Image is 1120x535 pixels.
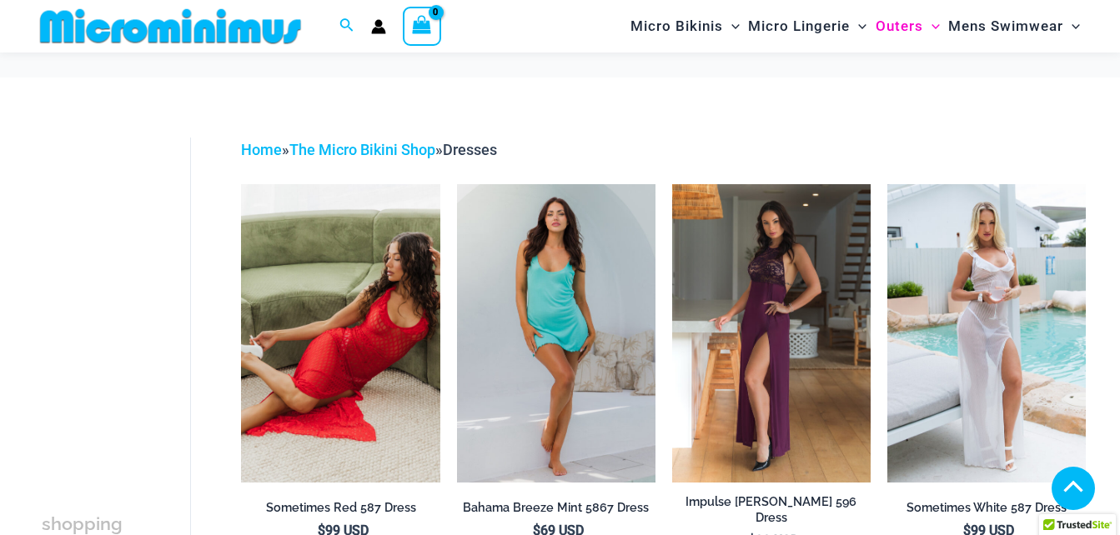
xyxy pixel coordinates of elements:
a: OutersMenu ToggleMenu Toggle [871,5,944,47]
a: Bahama Breeze Mint 5867 Dress [457,500,655,522]
a: Account icon link [371,19,386,34]
a: Home [241,141,282,158]
img: Bahama Breeze Mint 5867 Dress 01 [457,184,655,482]
span: shopping [42,513,123,534]
a: Impulse [PERSON_NAME] 596 Dress [672,494,871,532]
a: Sometimes Red 587 Dress [241,500,439,522]
a: Sometimes White 587 Dress [887,500,1086,522]
span: Menu Toggle [850,5,866,47]
a: Micro LingerieMenu ToggleMenu Toggle [744,5,871,47]
span: Micro Bikinis [630,5,723,47]
span: Menu Toggle [923,5,940,47]
span: Mens Swimwear [948,5,1063,47]
img: Impulse Berry 596 Dress 02 [672,184,871,482]
span: Menu Toggle [723,5,740,47]
iframe: TrustedSite Certified [42,124,192,457]
img: Sometimes White 587 Dress 08 [887,184,1086,482]
span: Outers [876,5,923,47]
a: Bahama Breeze Mint 5867 Dress 01Bahama Breeze Mint 5867 Dress 03Bahama Breeze Mint 5867 Dress 03 [457,184,655,482]
a: Impulse Berry 596 Dress 02Impulse Berry 596 Dress 03Impulse Berry 596 Dress 03 [672,184,871,482]
h2: Impulse [PERSON_NAME] 596 Dress [672,494,871,525]
a: Micro BikinisMenu ToggleMenu Toggle [626,5,744,47]
h2: Bahama Breeze Mint 5867 Dress [457,500,655,516]
span: Dresses [443,141,497,158]
span: Menu Toggle [1063,5,1080,47]
a: Sometimes White 587 Dress 08Sometimes White 587 Dress 09Sometimes White 587 Dress 09 [887,184,1086,482]
a: Search icon link [339,16,354,37]
a: Mens SwimwearMenu ToggleMenu Toggle [944,5,1084,47]
img: Sometimes Red 587 Dress 10 [241,184,439,482]
h2: Sometimes Red 587 Dress [241,500,439,516]
h2: Sometimes White 587 Dress [887,500,1086,516]
a: The Micro Bikini Shop [289,141,435,158]
a: Sometimes Red 587 Dress 10Sometimes Red 587 Dress 09Sometimes Red 587 Dress 09 [241,184,439,482]
span: » » [241,141,497,158]
nav: Site Navigation [624,2,1087,50]
img: MM SHOP LOGO FLAT [33,7,308,45]
a: View Shopping Cart, empty [403,7,441,45]
span: Micro Lingerie [748,5,850,47]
